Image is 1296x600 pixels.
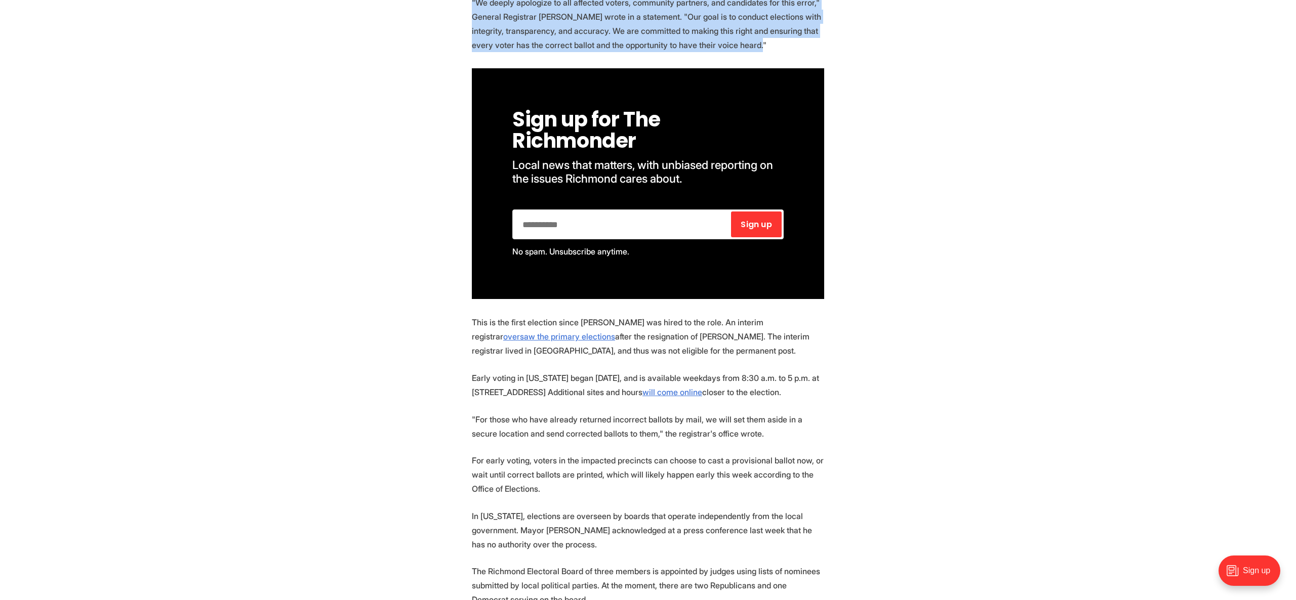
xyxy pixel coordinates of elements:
[512,158,776,185] span: Local news that matters, with unbiased reporting on the issues Richmond cares about.
[472,412,824,441] p: "For those who have already returned incorrect ballots by mail, we will set them aside in a secur...
[741,221,772,229] span: Sign up
[503,331,615,341] a: oversaw the primary elections
[1210,550,1296,600] iframe: portal-trigger
[472,453,824,496] p: For early voting, voters in the impacted precincts can choose to cast a provisional ballot now, o...
[512,246,629,256] span: No spam. Unsubscribe anytime.
[472,371,824,399] p: Early voting in [US_STATE] began [DATE], and is available weekdays from 8:30 a.m. to 5 p.m. at [S...
[472,509,824,551] p: In [US_STATE], elections are overseen by boards that operate independently from the local governm...
[642,387,702,397] a: will come online
[472,315,824,358] p: This is the first election since [PERSON_NAME] was hired to the role. An interim registrar after ...
[731,211,782,237] button: Sign up
[512,105,665,155] span: Sign up for The Richmonder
